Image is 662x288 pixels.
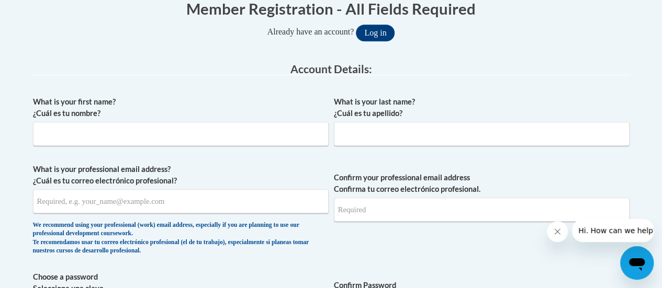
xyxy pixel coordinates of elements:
iframe: Message from company [572,219,654,242]
label: Confirm your professional email address Confirma tu correo electrónico profesional. [334,172,630,195]
button: Log in [356,25,395,41]
input: Metadata input [33,122,329,146]
label: What is your first name? ¿Cuál es tu nombre? [33,96,329,119]
input: Required [334,198,630,222]
span: Hi. How can we help? [6,7,85,16]
span: Account Details: [290,62,372,75]
iframe: Button to launch messaging window [620,246,654,280]
label: What is your professional email address? ¿Cuál es tu correo electrónico profesional? [33,164,329,187]
div: We recommend using your professional (work) email address, especially if you are planning to use ... [33,221,329,256]
input: Metadata input [33,189,329,213]
label: What is your last name? ¿Cuál es tu apellido? [334,96,630,119]
iframe: Close message [547,221,568,242]
span: Already have an account? [267,27,354,36]
input: Metadata input [334,122,630,146]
